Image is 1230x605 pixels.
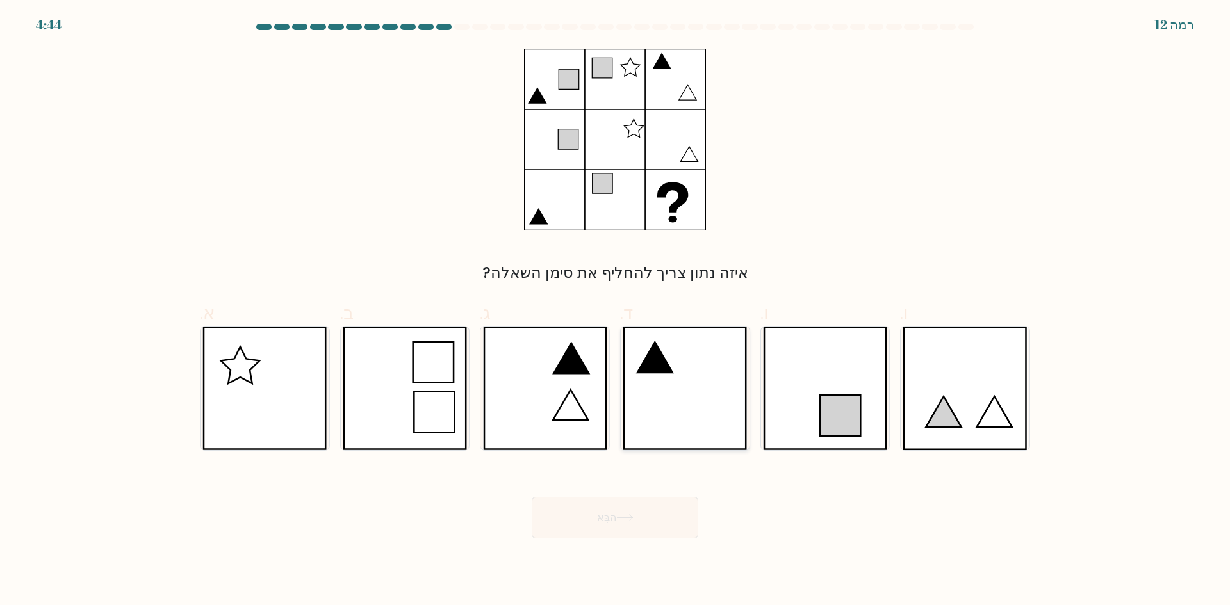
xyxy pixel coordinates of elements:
font: א. [200,300,215,325]
font: ו. [760,300,769,325]
font: ג. [480,300,491,325]
font: ו. [900,300,908,325]
font: 4:44 [36,16,62,33]
font: איזה נתון צריך להחליף את סימן השאלה? [482,262,748,283]
font: ד. [620,300,633,325]
font: ב. [340,300,354,325]
font: רמה 12 [1154,16,1194,33]
font: הַבָּא [597,510,616,525]
button: הַבָּא [532,497,698,538]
